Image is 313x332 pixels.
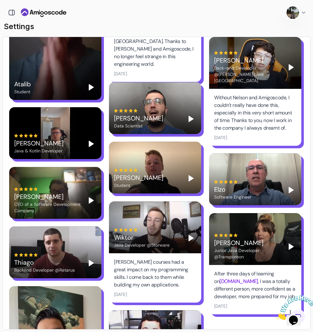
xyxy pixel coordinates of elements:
[114,22,196,68] div: I'm [PERSON_NAME], a third-year Computer Science student from [GEOGRAPHIC_DATA]. Thanks to [PERSO...
[3,3,42,28] img: Chat attention grabber
[214,238,281,247] div: [PERSON_NAME]
[214,270,296,300] div: After three days of learning on , I was a totally different person, more confident as a developer...
[286,242,296,252] button: Play
[86,139,96,149] button: Play
[286,62,296,72] button: Play
[186,114,196,124] button: Play
[114,258,196,289] div: [PERSON_NAME] courses had a great impact on my programming skills. I come back to them while buil...
[4,22,309,32] h2: settings
[14,148,63,154] div: Java & Kotlin Developer
[114,182,163,188] div: Student
[274,292,313,323] iframe: chat widget
[21,8,66,18] a: Landing page
[214,247,281,260] div: Junior Java Developer @Transporeon
[214,56,281,65] div: [PERSON_NAME]
[186,233,196,243] button: Play
[286,185,296,195] button: Play
[14,89,31,95] div: Student
[214,94,296,132] div: Without Nelson and Amigoscode, I couldn't really have done this, especially in this very short am...
[14,267,75,273] div: Backend Developer @Retarus
[114,114,163,123] div: [PERSON_NAME]
[114,173,163,182] div: [PERSON_NAME]
[186,173,196,183] button: Play
[86,258,96,268] button: Play
[214,134,227,141] div: [DATE]
[114,71,127,77] div: [DATE]
[214,65,281,84] div: Back-end Developer @[PERSON_NAME] Livre [GEOGRAPHIC_DATA]
[214,303,227,309] div: [DATE]
[114,233,170,242] div: Wiktor
[214,194,251,200] div: Software Engineer
[14,139,63,148] div: [PERSON_NAME]
[14,201,81,214] div: CEO of a Software Development Company
[220,278,258,285] a: [DOMAIN_NAME]
[3,3,5,8] span: 1
[114,242,170,248] div: Java Developer @Storware
[286,6,299,19] img: user profile image
[286,6,307,19] button: user profile image
[14,192,81,201] div: [PERSON_NAME]
[114,291,127,298] div: [DATE]
[86,195,96,206] button: Play
[14,258,75,267] div: Thiago
[86,82,96,92] button: Play
[214,185,251,194] div: Elzo
[114,123,163,129] div: Data Scientist
[14,80,31,89] div: Atalib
